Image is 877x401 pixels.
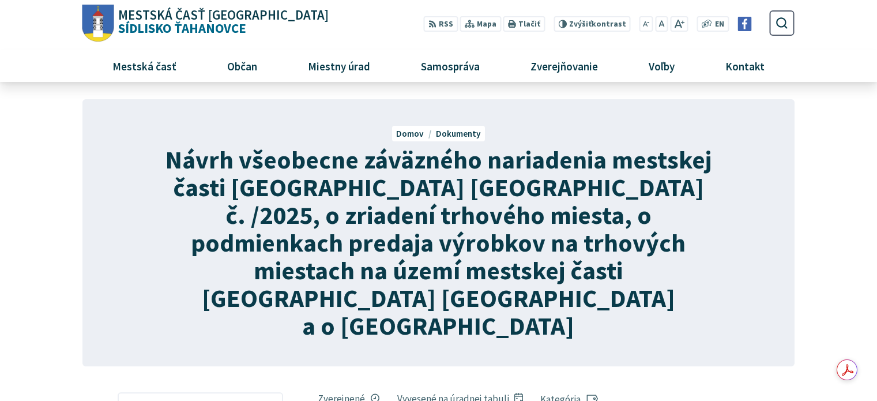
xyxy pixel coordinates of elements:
span: Zverejňovanie [526,50,602,81]
span: RSS [439,18,453,31]
span: Tlačiť [518,20,540,29]
a: Voľby [628,50,696,81]
span: Sídlisko Ťahanovce [114,9,329,35]
img: Prejsť na Facebook stránku [737,17,752,31]
a: Logo Sídlisko Ťahanovce, prejsť na domovskú stránku. [82,5,329,42]
button: Zvýšiťkontrast [554,16,630,32]
span: kontrast [569,20,626,29]
span: Mapa [477,18,496,31]
span: EN [715,18,724,31]
span: Samospráva [416,50,484,81]
span: Voľby [645,50,679,81]
a: Zverejňovanie [510,50,619,81]
a: RSS [424,16,458,32]
button: Nastaviť pôvodnú veľkosť písma [655,16,668,32]
span: Mestská časť [GEOGRAPHIC_DATA] [118,9,329,22]
a: Miestny úrad [287,50,391,81]
button: Zväčšiť veľkosť písma [670,16,688,32]
span: Domov [396,128,424,139]
a: Domov [396,128,435,139]
span: Mestská časť [108,50,180,81]
a: Občan [206,50,278,81]
button: Zmenšiť veľkosť písma [639,16,653,32]
a: EN [712,18,728,31]
img: Prejsť na domovskú stránku [82,5,114,42]
span: Miestny úrad [303,50,374,81]
span: Kontakt [721,50,769,81]
span: Občan [223,50,261,81]
span: Zvýšiť [569,19,592,29]
a: Samospráva [400,50,501,81]
button: Tlačiť [503,16,545,32]
span: Návrh všeobecne záväzného nariadenia mestskej časti [GEOGRAPHIC_DATA] [GEOGRAPHIC_DATA] č. /2025,... [165,144,712,342]
a: Dokumenty [436,128,481,139]
a: Mapa [460,16,501,32]
a: Kontakt [705,50,786,81]
a: Mestská časť [91,50,197,81]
